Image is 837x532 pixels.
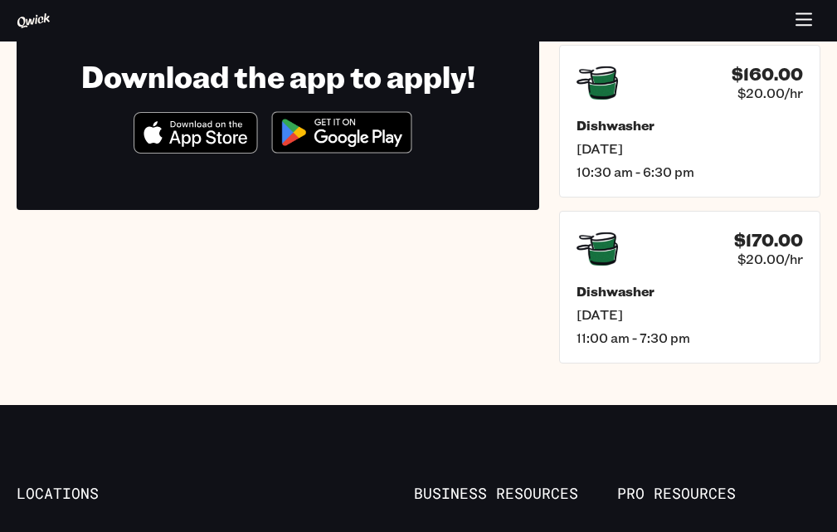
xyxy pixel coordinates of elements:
[559,211,820,364] a: $170.00$20.00/hrDishwasher[DATE]11:00 am - 7:30 pm
[577,164,803,180] span: 10:30 am - 6:30 pm
[737,251,803,267] span: $20.00/hr
[17,485,220,503] span: Locations
[134,139,258,157] a: Download on the App Store
[577,306,803,323] span: [DATE]
[577,117,803,134] h5: Dishwasher
[81,57,475,95] h1: Download the app to apply!
[577,140,803,157] span: [DATE]
[737,85,803,101] span: $20.00/hr
[577,283,803,300] h5: Dishwasher
[414,485,617,503] span: Business Resources
[577,329,803,346] span: 11:00 am - 7:30 pm
[732,64,803,85] h4: $160.00
[261,101,422,164] img: Get it on Google Play
[559,45,820,198] a: $160.00$20.00/hrDishwasher[DATE]10:30 am - 6:30 pm
[617,485,820,503] span: Pro Resources
[734,230,803,251] h4: $170.00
